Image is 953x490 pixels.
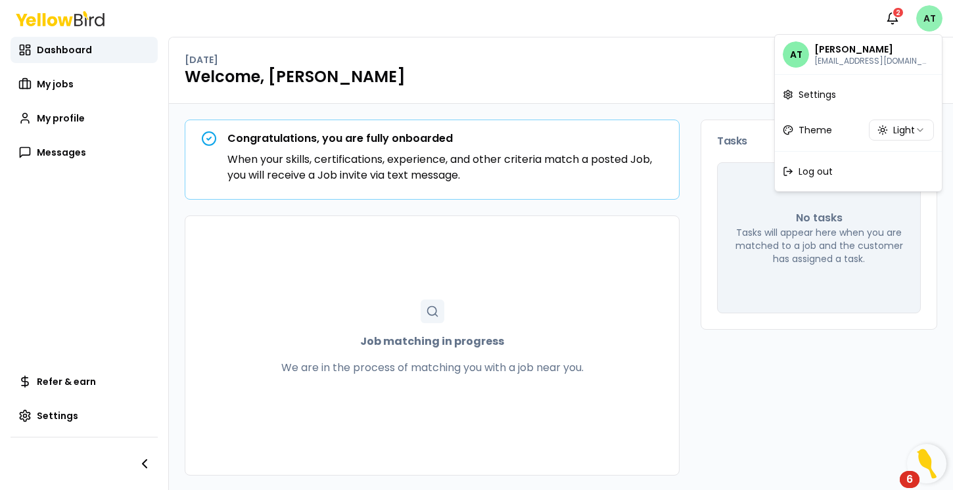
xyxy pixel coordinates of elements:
[783,41,809,68] span: AT
[814,56,930,66] p: toleralexander@gmail.com
[799,165,833,178] span: Log out
[799,88,836,101] span: Settings
[799,123,832,137] span: Theme
[814,43,930,56] p: Alex Toler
